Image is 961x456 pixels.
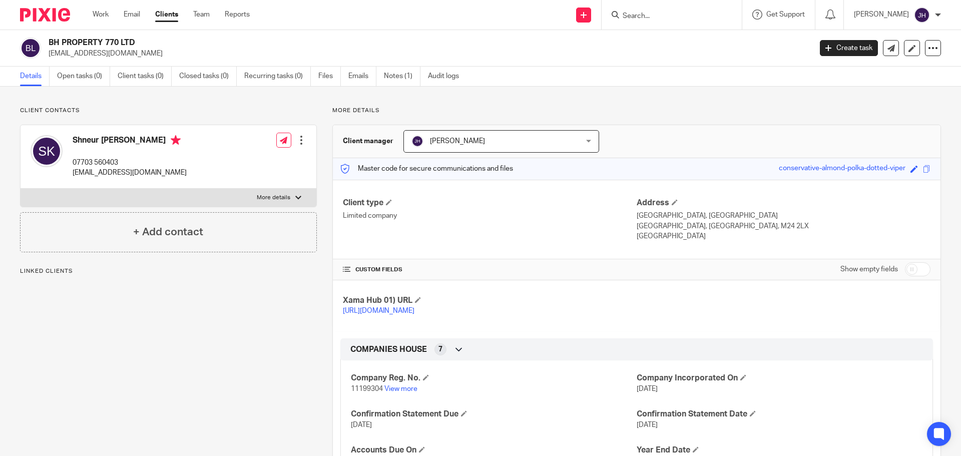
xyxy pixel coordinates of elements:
a: Clients [155,10,178,20]
p: [GEOGRAPHIC_DATA], [GEOGRAPHIC_DATA], M24 2LX [637,221,930,231]
a: Closed tasks (0) [179,67,237,86]
img: svg%3E [411,135,423,147]
img: svg%3E [31,135,63,167]
a: Email [124,10,140,20]
h2: BH PROPERTY 770 LTD [49,38,654,48]
a: Recurring tasks (0) [244,67,311,86]
p: Linked clients [20,267,317,275]
a: Details [20,67,50,86]
a: Audit logs [428,67,466,86]
p: Limited company [343,211,637,221]
div: conservative-almond-polka-dotted-viper [779,163,905,175]
p: More details [257,194,290,202]
span: [DATE] [637,385,658,392]
a: [URL][DOMAIN_NAME] [343,307,414,314]
p: More details [332,107,941,115]
a: Notes (1) [384,67,420,86]
a: Open tasks (0) [57,67,110,86]
a: Work [93,10,109,20]
a: Files [318,67,341,86]
span: [DATE] [637,421,658,428]
h4: Address [637,198,930,208]
span: [PERSON_NAME] [430,138,485,145]
a: Emails [348,67,376,86]
label: Show empty fields [840,264,898,274]
a: Client tasks (0) [118,67,172,86]
h4: Xama Hub 01) URL [343,295,637,306]
img: Pixie [20,8,70,22]
p: 07703 560403 [73,158,187,168]
h4: Accounts Due On [351,445,637,455]
p: [EMAIL_ADDRESS][DOMAIN_NAME] [73,168,187,178]
img: svg%3E [20,38,41,59]
h3: Client manager [343,136,393,146]
a: Reports [225,10,250,20]
h4: Company Incorporated On [637,373,922,383]
a: View more [384,385,417,392]
h4: Year End Date [637,445,922,455]
span: 7 [438,344,442,354]
i: Primary [171,135,181,145]
span: Get Support [766,11,805,18]
p: [PERSON_NAME] [854,10,909,20]
p: Master code for secure communications and files [340,164,513,174]
p: [EMAIL_ADDRESS][DOMAIN_NAME] [49,49,805,59]
p: Client contacts [20,107,317,115]
a: Create task [820,40,878,56]
h4: Company Reg. No. [351,373,637,383]
p: [GEOGRAPHIC_DATA], [GEOGRAPHIC_DATA] [637,211,930,221]
h4: Confirmation Statement Due [351,409,637,419]
a: Team [193,10,210,20]
span: COMPANIES HOUSE [350,344,427,355]
p: [GEOGRAPHIC_DATA] [637,231,930,241]
h4: Shneur [PERSON_NAME] [73,135,187,148]
img: svg%3E [914,7,930,23]
h4: CUSTOM FIELDS [343,266,637,274]
span: 11199304 [351,385,383,392]
h4: Client type [343,198,637,208]
input: Search [622,12,712,21]
h4: Confirmation Statement Date [637,409,922,419]
h4: + Add contact [133,224,203,240]
span: [DATE] [351,421,372,428]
